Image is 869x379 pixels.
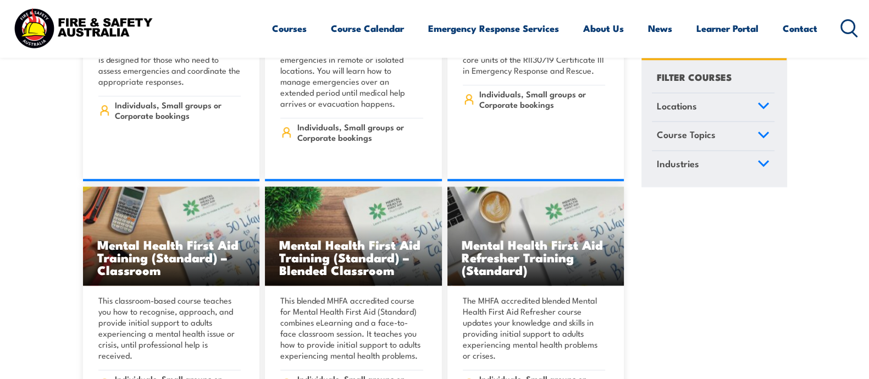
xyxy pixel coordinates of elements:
h3: Mental Health First Aid Training (Standard) – Blended Classroom [279,238,428,276]
p: This blended MHFA accredited course for Mental Health First Aid (Standard) combines eLearning and... [280,295,423,361]
a: Emergency Response Services [428,14,559,43]
span: Locations [657,98,697,113]
img: Mental Health First Aid Training (Standard) – Classroom [83,186,260,285]
span: Course Topics [657,128,716,142]
span: Individuals, Small groups or Corporate bookings [297,122,423,142]
h3: Mental Health First Aid Training (Standard) – Classroom [97,238,246,276]
a: Industries [652,151,774,179]
p: This classroom-based course teaches you how to recognise, approach, and provide initial support t... [98,295,241,361]
p: Our Provide First Aid in Remote or Isolated Site Training Course teaches you how to respond to fi... [280,21,423,109]
a: Locations [652,93,774,122]
a: News [648,14,672,43]
a: Contact [783,14,817,43]
h4: FILTER COURSES [657,69,732,84]
span: Individuals, Small groups or Corporate bookings [115,100,241,120]
p: The MHFA accredited blended Mental Health First Aid Refresher course updates your knowledge and s... [463,295,606,361]
img: Mental Health First Aid Training (Standard) – Blended Classroom [265,186,442,285]
a: Learner Portal [696,14,759,43]
a: About Us [583,14,624,43]
span: Industries [657,156,699,171]
h3: Mental Health First Aid Refresher Training (Standard) [462,238,610,276]
a: Courses [272,14,307,43]
a: Mental Health First Aid Refresher Training (Standard) [447,186,624,285]
a: Course Calendar [331,14,404,43]
a: Course Topics [652,122,774,151]
span: Individuals, Small groups or Corporate bookings [479,89,605,109]
img: Mental Health First Aid Refresher (Standard) TRAINING (1) [447,186,624,285]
